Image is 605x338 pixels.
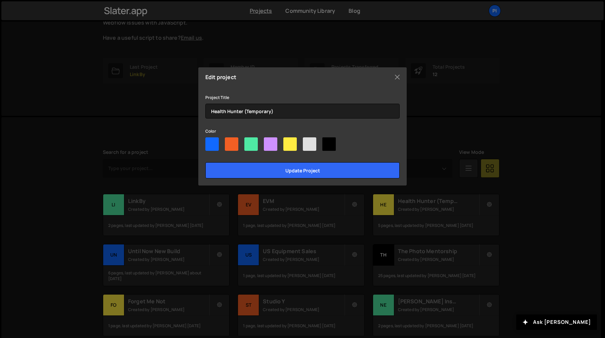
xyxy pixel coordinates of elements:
input: Update project [205,162,400,178]
label: Color [205,128,216,135]
h5: Edit project [205,74,236,80]
label: Project Title [205,94,229,101]
input: Project name [205,104,400,119]
button: Close [392,72,402,82]
button: Ask [PERSON_NAME] [516,314,597,330]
